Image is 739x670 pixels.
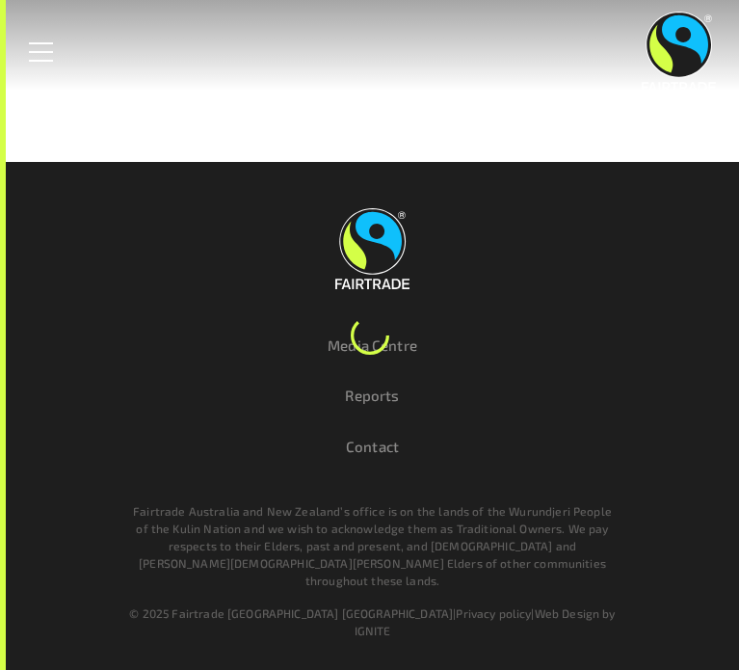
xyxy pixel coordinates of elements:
[345,387,399,404] a: Reports
[129,606,453,620] span: © 2025 Fairtrade [GEOGRAPHIC_DATA] [GEOGRAPHIC_DATA]
[335,208,409,289] img: Fairtrade Australia New Zealand logo
[127,604,619,639] div: | |
[127,502,619,589] p: Fairtrade Australia and New Zealand’s office is on the lands of the Wurundjeri People of the Kuli...
[355,606,616,637] a: Web Design by IGNITE
[346,438,399,455] a: Contact
[17,28,66,76] a: Toggle Menu
[456,606,531,620] a: Privacy policy
[642,12,716,93] img: Fairtrade Australia New Zealand logo
[328,336,417,354] a: Media Centre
